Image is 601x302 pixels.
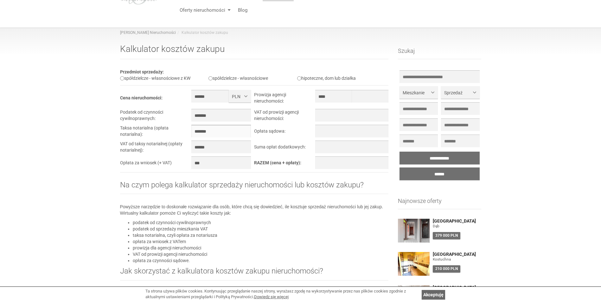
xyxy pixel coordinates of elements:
a: [GEOGRAPHIC_DATA] [433,219,481,223]
button: Sprzedaż [441,86,479,99]
h3: Najnowsze oferty [398,198,481,209]
h3: Szukaj [398,48,481,59]
td: Prowizja agencji nieruchomości: [254,90,315,109]
span: Mieszkanie [403,90,430,96]
li: opłata za czynności sądowe. [133,257,389,264]
li: prowizja dla agencji nieruchomości [133,245,389,251]
figure: Dąb [433,223,481,229]
label: hipoteczne, dom lub działka [297,76,356,81]
a: Blog [233,4,247,16]
button: Mieszkanie [400,86,438,99]
p: Powyższe narzędzie to doskonałe rozwiązanie dla osób, które chcą się dowiedzieć, ile kosztuje spr... [120,204,389,216]
h2: Na czym polega kalkulator sprzedaży nieruchomości lub kosztów zakupu? [120,181,389,194]
li: podatek od czynności cywilnoprawnych [133,219,389,226]
a: [PERSON_NAME] Nieruchomości [120,30,176,35]
h2: Jak skorzystać z kalkulatora kosztów zakupu nieruchomości? [120,267,389,280]
li: taksa notarialna, czyli opłata za notariusza [133,232,389,238]
a: Dowiedz się więcej [254,294,289,299]
input: hipoteczne, dom lub działka [297,76,301,80]
div: 379 000 PLN [433,232,460,239]
label: spółdzielcze - własnościowe [208,76,268,81]
a: Oferty nieruchomości [175,4,233,16]
li: Kalkulator kosztów zakupu [176,30,228,35]
li: opłata za wniosek z VATem [133,238,389,245]
figure: Kostuchna [433,257,481,262]
button: PLN [229,90,251,103]
td: Podatek od czynności cywilnoprawnych: [120,109,192,125]
div: 210 000 PLN [433,265,460,273]
td: Opłata sądowa: [254,125,315,141]
span: Sprzedaż [444,90,471,96]
h1: Kalkulator kosztów zakupu [120,44,389,59]
li: VAT od prowizji agencji nieruchomości [133,251,389,257]
td: Opłata za wniosek (+ VAT) [120,156,192,172]
td: Taksa notarialna (opłata notarialna): [120,125,192,141]
input: spółdzielcze - własnościowe [208,76,213,80]
b: RAZEM (cena + opłaty): [254,160,301,165]
li: podatek od sprzedaży mieszkania VAT [133,226,389,232]
td: VAT od prowizji agencji nieruchomości: [254,109,315,125]
a: [GEOGRAPHIC_DATA] [433,285,481,290]
b: Cena nieruchomości: [120,95,163,100]
div: Ta strona używa plików cookies. Kontynuując przeglądanie naszej strony, wyrażasz zgodę na wykorzy... [145,288,419,300]
input: spółdzielcze - własnościowe z KW [120,76,124,80]
a: [GEOGRAPHIC_DATA] [433,252,481,257]
span: PLN [232,93,243,100]
b: Przedmiot sprzedaży: [120,69,164,74]
td: Suma opłat dodatkowych: [254,141,315,156]
a: Akceptuję [422,290,445,299]
label: spółdzielcze - własnościowe z KW [120,76,190,81]
td: VAT od taksy notarialnej (opłaty notarialnej): [120,141,192,156]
